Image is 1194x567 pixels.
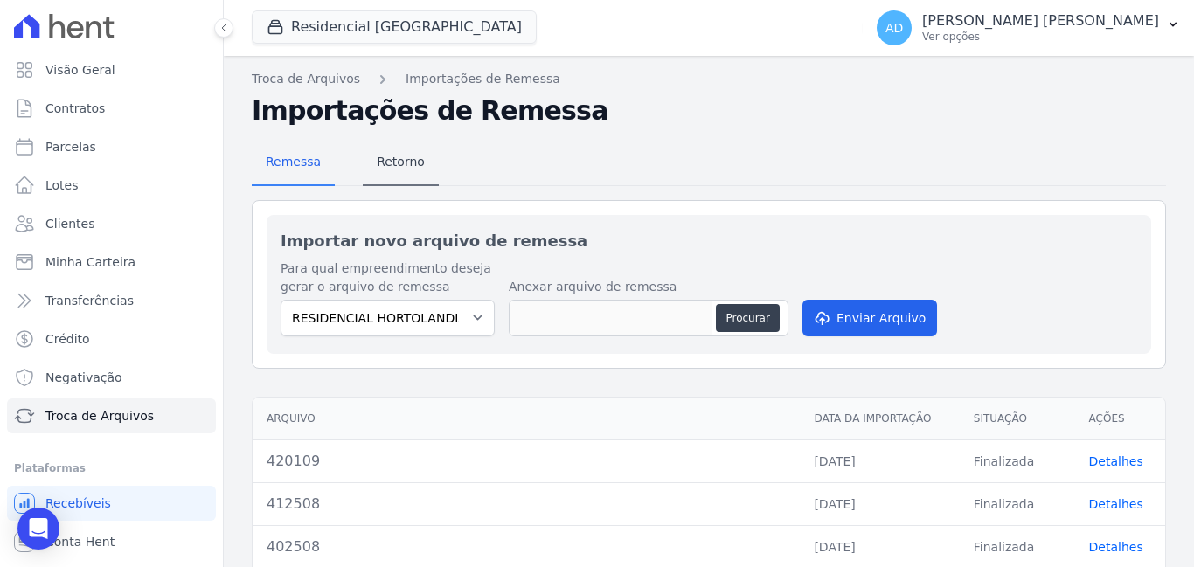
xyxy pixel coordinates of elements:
a: Crédito [7,322,216,356]
a: Remessa [252,141,335,186]
a: Parcelas [7,129,216,164]
span: Visão Geral [45,61,115,79]
div: 412508 [267,494,786,515]
a: Detalhes [1089,497,1143,511]
a: Conta Hent [7,524,216,559]
span: Lotes [45,176,79,194]
span: AD [885,22,903,34]
th: Data da Importação [800,398,959,440]
td: Finalizada [960,482,1075,525]
a: Detalhes [1089,454,1143,468]
a: Visão Geral [7,52,216,87]
button: Enviar Arquivo [802,300,937,336]
nav: Breadcrumb [252,70,1166,88]
span: Conta Hent [45,533,115,550]
a: Contratos [7,91,216,126]
span: Crédito [45,330,90,348]
a: Detalhes [1089,540,1143,554]
a: Retorno [363,141,439,186]
a: Lotes [7,168,216,203]
td: [DATE] [800,482,959,525]
button: Residencial [GEOGRAPHIC_DATA] [252,10,537,44]
a: Transferências [7,283,216,318]
a: Clientes [7,206,216,241]
nav: Tab selector [252,141,439,186]
h2: Importações de Remessa [252,95,1166,127]
a: Troca de Arquivos [252,70,360,88]
p: Ver opções [922,30,1159,44]
div: 402508 [267,536,786,557]
span: Parcelas [45,138,96,156]
span: Retorno [366,144,435,179]
span: Contratos [45,100,105,117]
span: Remessa [255,144,331,179]
h2: Importar novo arquivo de remessa [281,229,1137,252]
a: Minha Carteira [7,245,216,280]
div: 420109 [267,451,786,472]
button: AD [PERSON_NAME] [PERSON_NAME] Ver opções [863,3,1194,52]
p: [PERSON_NAME] [PERSON_NAME] [922,12,1159,30]
div: Plataformas [14,458,209,479]
td: Finalizada [960,439,1075,482]
span: Negativação [45,369,122,386]
div: Open Intercom Messenger [17,508,59,550]
span: Troca de Arquivos [45,407,154,425]
a: Importações de Remessa [406,70,560,88]
span: Transferências [45,292,134,309]
a: Recebíveis [7,486,216,521]
button: Procurar [716,304,779,332]
a: Negativação [7,360,216,395]
a: Troca de Arquivos [7,398,216,433]
th: Situação [960,398,1075,440]
label: Para qual empreendimento deseja gerar o arquivo de remessa [281,259,495,296]
th: Arquivo [253,398,800,440]
span: Recebíveis [45,494,111,512]
span: Minha Carteira [45,253,135,271]
td: [DATE] [800,439,959,482]
label: Anexar arquivo de remessa [509,278,788,296]
th: Ações [1075,398,1165,440]
span: Clientes [45,215,94,232]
